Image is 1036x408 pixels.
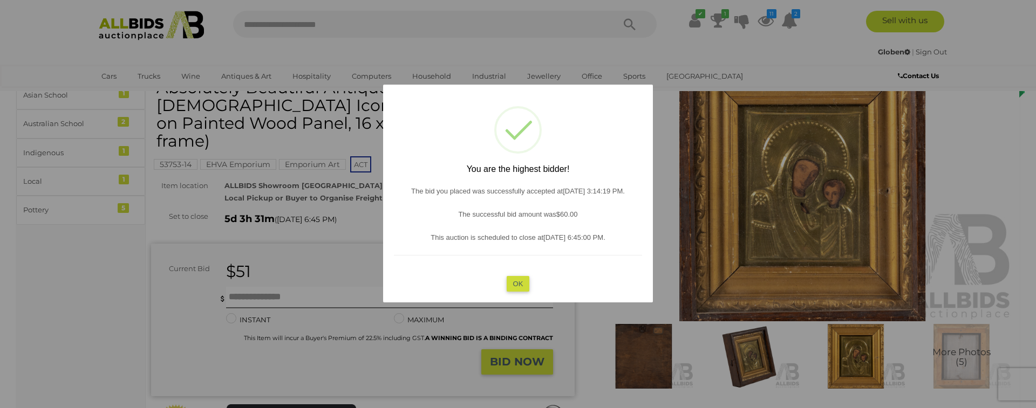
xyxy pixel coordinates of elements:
p: The bid you placed was successfully accepted at . [394,184,642,197]
h2: You are the highest bidder! [394,164,642,174]
p: This auction is scheduled to close at . [394,231,642,244]
span: $60.00 [556,210,578,218]
button: OK [507,275,530,291]
span: [DATE] 6:45:00 PM [543,233,603,241]
p: The successful bid amount was [394,208,642,220]
span: [DATE] 3:14:19 PM [563,186,623,195]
